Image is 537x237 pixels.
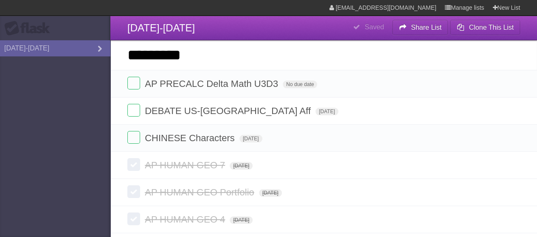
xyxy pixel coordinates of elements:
[127,77,140,89] label: Done
[127,212,140,225] label: Done
[392,20,448,35] button: Share List
[259,189,282,197] span: [DATE]
[145,160,227,170] span: AP HUMAN GEO 7
[230,162,253,170] span: [DATE]
[127,131,140,144] label: Done
[283,81,317,88] span: No due date
[450,20,520,35] button: Clone This List
[145,214,227,225] span: AP HUMAN GEO 4
[127,158,140,171] label: Done
[127,185,140,198] label: Done
[365,23,384,31] b: Saved
[145,106,313,116] span: DEBATE US-[GEOGRAPHIC_DATA] Aff
[239,135,262,142] span: [DATE]
[4,21,55,36] div: Flask
[127,22,195,33] span: [DATE]-[DATE]
[469,24,514,31] b: Clone This List
[145,78,280,89] span: AP PRECALC Delta Math U3D3
[145,187,256,198] span: AP HUMAN GEO Portfolio
[127,104,140,117] label: Done
[230,216,253,224] span: [DATE]
[145,133,237,143] span: CHINESE Characters
[315,108,338,115] span: [DATE]
[411,24,441,31] b: Share List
